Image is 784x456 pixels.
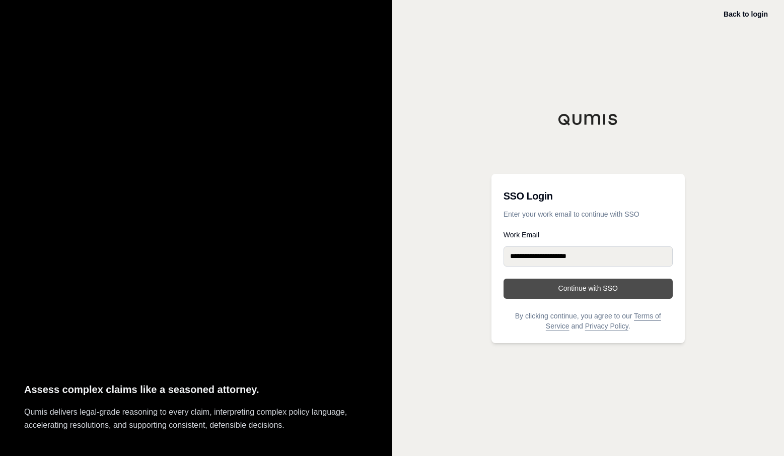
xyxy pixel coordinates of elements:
p: Qumis delivers legal-grade reasoning to every claim, interpreting complex policy language, accele... [24,406,368,432]
a: Back to login [724,10,768,18]
a: Privacy Policy [585,322,628,330]
img: Qumis [558,113,618,125]
a: Terms of Service [546,312,661,330]
label: Work Email [504,231,673,238]
button: Continue with SSO [504,279,673,299]
p: Enter your work email to continue with SSO [504,209,673,219]
p: Assess complex claims like a seasoned attorney. [24,381,368,398]
h3: SSO Login [504,186,673,206]
p: By clicking continue, you agree to our and . [504,311,673,331]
